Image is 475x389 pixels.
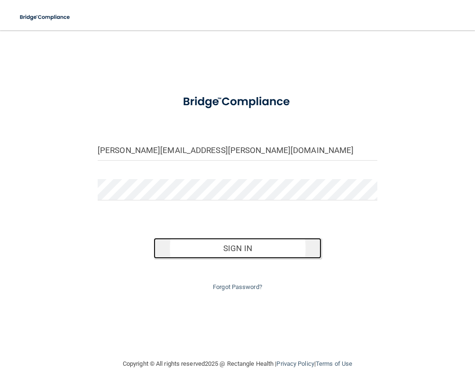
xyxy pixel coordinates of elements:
[154,238,321,259] button: Sign In
[14,8,76,27] img: bridge_compliance_login_screen.278c3ca4.svg
[98,139,377,161] input: Email
[213,283,262,290] a: Forgot Password?
[316,360,352,367] a: Terms of Use
[64,349,411,379] div: Copyright © All rights reserved 2025 @ Rectangle Health | |
[171,87,304,117] img: bridge_compliance_login_screen.278c3ca4.svg
[276,360,314,367] a: Privacy Policy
